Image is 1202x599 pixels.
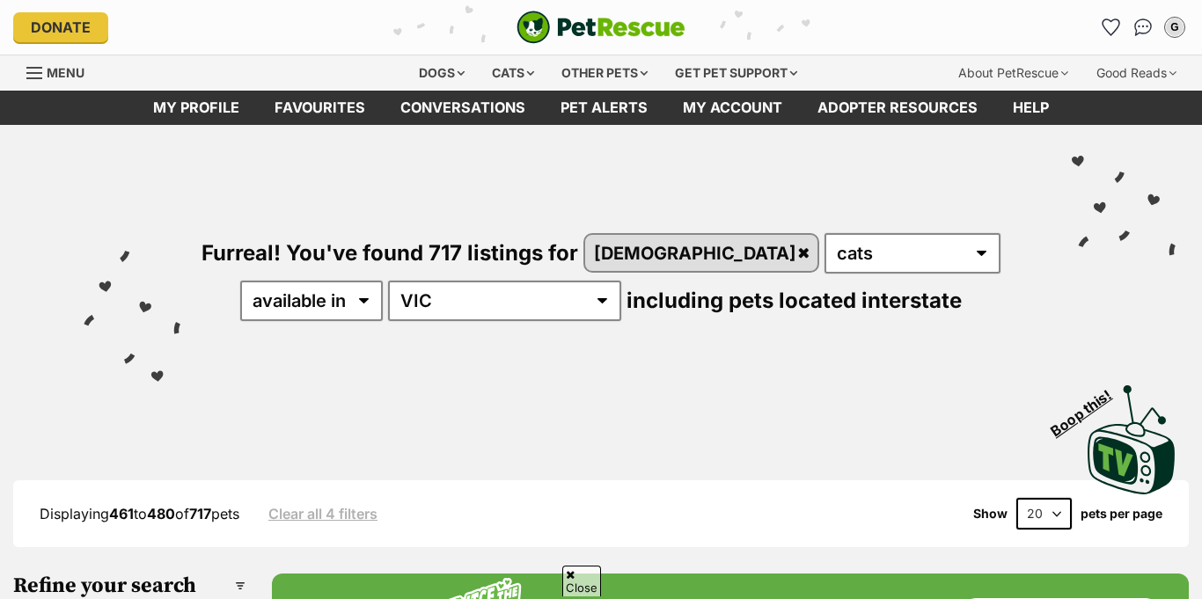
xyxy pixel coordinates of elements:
[800,91,995,125] a: Adopter resources
[1134,18,1153,36] img: chat-41dd97257d64d25036548639549fe6c8038ab92f7586957e7f3b1b290dea8141.svg
[189,505,211,522] strong: 717
[147,505,175,522] strong: 480
[1084,55,1189,91] div: Good Reads
[562,566,601,596] span: Close
[1088,369,1176,498] a: Boop this!
[549,55,660,91] div: Other pets
[585,235,817,271] a: [DEMOGRAPHIC_DATA]
[517,11,685,44] a: PetRescue
[383,91,543,125] a: conversations
[995,91,1066,125] a: Help
[257,91,383,125] a: Favourites
[1166,18,1184,36] div: G
[543,91,665,125] a: Pet alerts
[1088,385,1176,494] img: PetRescue TV logo
[268,506,377,522] a: Clear all 4 filters
[26,55,97,87] a: Menu
[663,55,810,91] div: Get pet support
[480,55,546,91] div: Cats
[13,12,108,42] a: Donate
[1161,13,1189,41] button: My account
[109,505,134,522] strong: 461
[202,240,578,266] span: Furreal! You've found 717 listings for
[1048,376,1129,439] span: Boop this!
[627,288,962,313] span: including pets located interstate
[13,573,246,598] h3: Refine your search
[1129,13,1157,41] a: Conversations
[1097,13,1125,41] a: Favourites
[973,507,1008,521] span: Show
[665,91,800,125] a: My account
[1081,507,1162,521] label: pets per page
[517,11,685,44] img: logo-cat-932fe2b9b8326f06289b0f2fb663e598f794de774fb13d1741a6617ecf9a85b4.svg
[47,65,84,80] span: Menu
[1097,13,1189,41] ul: Account quick links
[946,55,1081,91] div: About PetRescue
[136,91,257,125] a: My profile
[407,55,477,91] div: Dogs
[40,505,239,522] span: Displaying to of pets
